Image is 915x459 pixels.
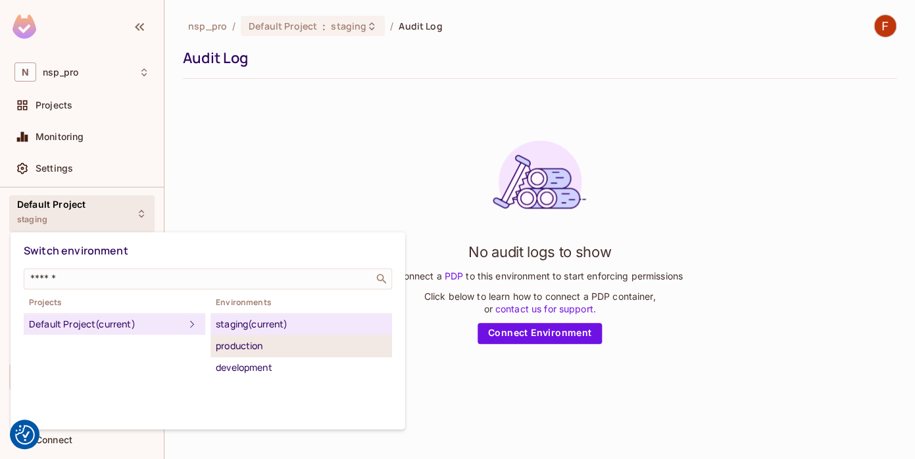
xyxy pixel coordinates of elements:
[29,316,184,332] div: Default Project (current)
[216,338,387,354] div: production
[210,297,392,308] span: Environments
[15,425,35,445] button: Consent Preferences
[15,425,35,445] img: Revisit consent button
[24,297,205,308] span: Projects
[216,316,387,332] div: staging (current)
[216,360,387,375] div: development
[24,243,128,258] span: Switch environment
